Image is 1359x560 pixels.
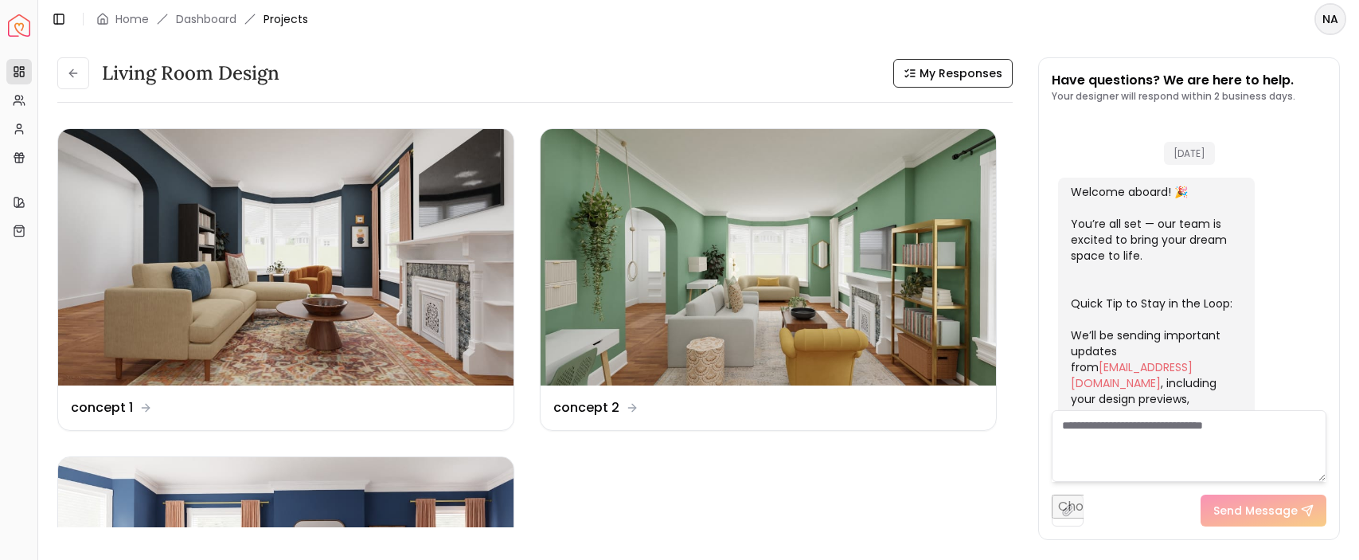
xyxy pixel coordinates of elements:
dd: concept 1 [71,398,133,417]
a: concept 2concept 2 [540,128,997,431]
span: [DATE] [1164,142,1215,165]
nav: breadcrumb [96,11,308,27]
button: My Responses [893,59,1013,88]
button: NA [1314,3,1346,35]
img: Spacejoy Logo [8,14,30,37]
img: concept 1 [58,129,514,386]
a: [EMAIL_ADDRESS][DOMAIN_NAME] [1071,359,1193,391]
dd: concept 2 [553,398,619,417]
img: concept 2 [541,129,996,386]
p: Your designer will respond within 2 business days. [1052,90,1295,103]
a: Spacejoy [8,14,30,37]
h3: Living Room design [102,61,279,86]
a: concept 1concept 1 [57,128,514,431]
span: NA [1316,5,1345,33]
a: Home [115,11,149,27]
a: Dashboard [176,11,236,27]
span: My Responses [920,65,1002,81]
p: Have questions? We are here to help. [1052,71,1295,90]
span: Projects [264,11,308,27]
